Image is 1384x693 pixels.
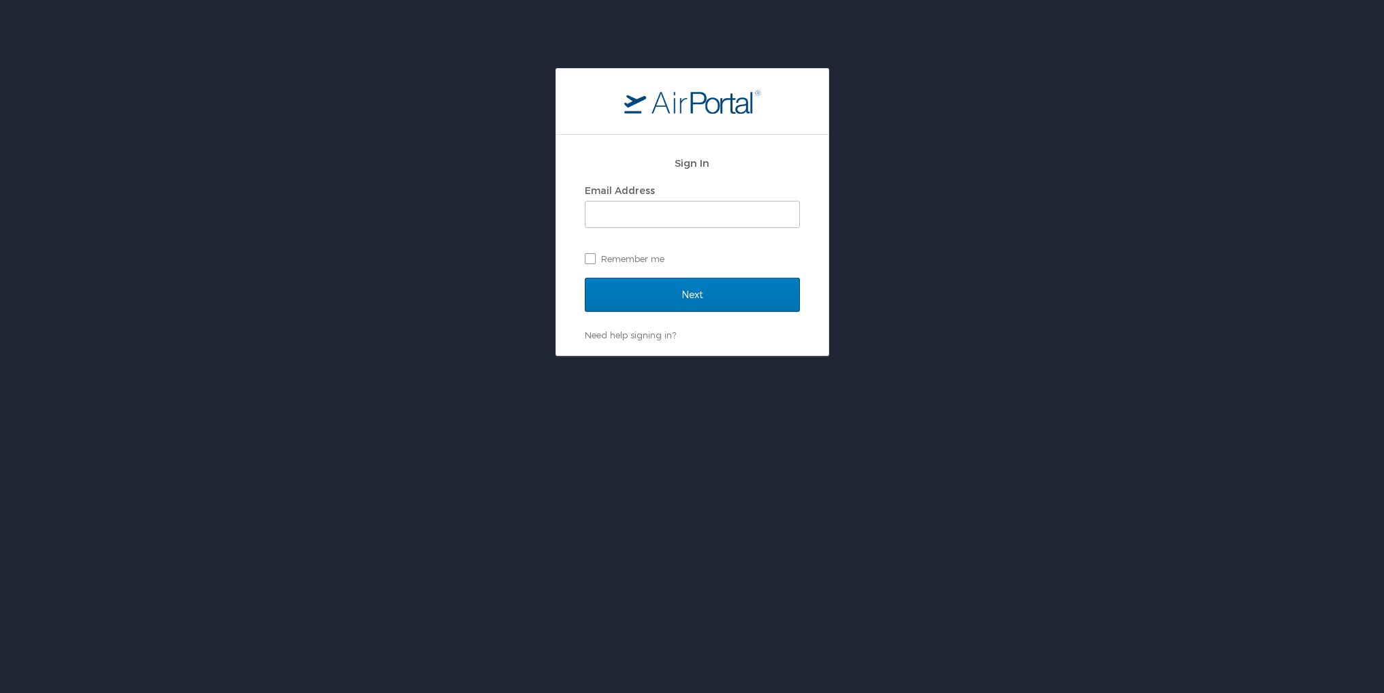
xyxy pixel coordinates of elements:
[585,155,800,171] h2: Sign In
[585,278,800,312] input: Next
[624,89,760,114] img: logo
[585,184,655,196] label: Email Address
[585,248,800,269] label: Remember me
[585,329,676,340] a: Need help signing in?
